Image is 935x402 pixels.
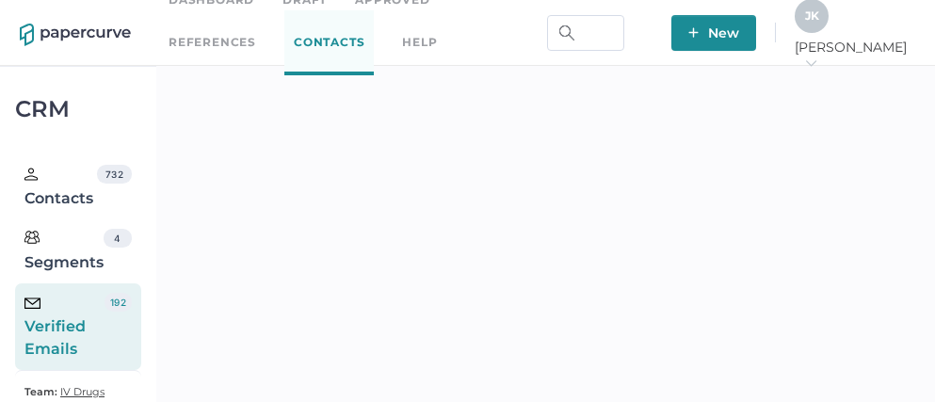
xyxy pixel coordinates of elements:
[60,385,105,398] span: IV Drugs
[24,229,104,274] div: Segments
[97,165,131,184] div: 732
[688,27,699,38] img: plus-white.e19ec114.svg
[20,24,131,46] img: papercurve-logo-colour.7244d18c.svg
[547,15,624,51] input: Search Workspace
[804,56,817,70] i: arrow_right
[24,168,38,181] img: person.20a629c4.svg
[559,25,574,40] img: search.bf03fe8b.svg
[15,101,141,118] div: CRM
[105,293,131,312] div: 192
[24,230,40,245] img: segments.b9481e3d.svg
[24,165,97,210] div: Contacts
[671,15,756,51] button: New
[24,297,40,309] img: email-icon-black.c777dcea.svg
[805,8,819,23] span: J K
[688,15,739,51] span: New
[24,293,105,361] div: Verified Emails
[795,39,915,72] span: [PERSON_NAME]
[284,10,374,75] a: Contacts
[169,32,256,53] a: References
[402,32,437,53] div: help
[104,229,132,248] div: 4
